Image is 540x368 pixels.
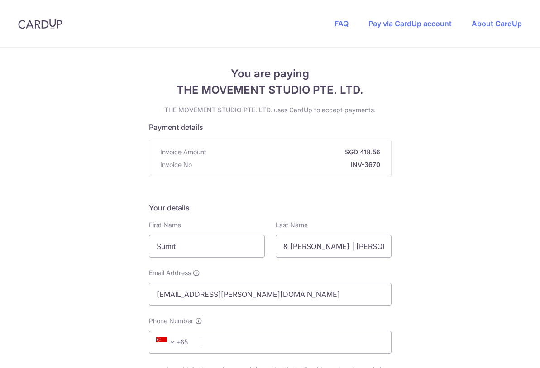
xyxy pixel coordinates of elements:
[153,337,194,348] span: +65
[149,105,392,115] p: THE MOVEMENT STUDIO PTE. LTD. uses CardUp to accept payments.
[210,148,380,157] strong: SGD 418.56
[156,337,178,348] span: +65
[368,19,452,28] a: Pay via CardUp account
[149,220,181,229] label: First Name
[276,220,308,229] label: Last Name
[149,202,392,213] h5: Your details
[196,160,380,169] strong: INV-3670
[160,148,206,157] span: Invoice Amount
[276,235,392,258] input: Last name
[149,283,392,306] input: Email address
[149,82,392,98] span: THE MOVEMENT STUDIO PTE. LTD.
[18,18,62,29] img: CardUp
[149,268,191,277] span: Email Address
[149,122,392,133] h5: Payment details
[149,66,392,82] span: You are paying
[149,316,193,325] span: Phone Number
[335,19,349,28] a: FAQ
[149,235,265,258] input: First name
[472,19,522,28] a: About CardUp
[160,160,192,169] span: Invoice No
